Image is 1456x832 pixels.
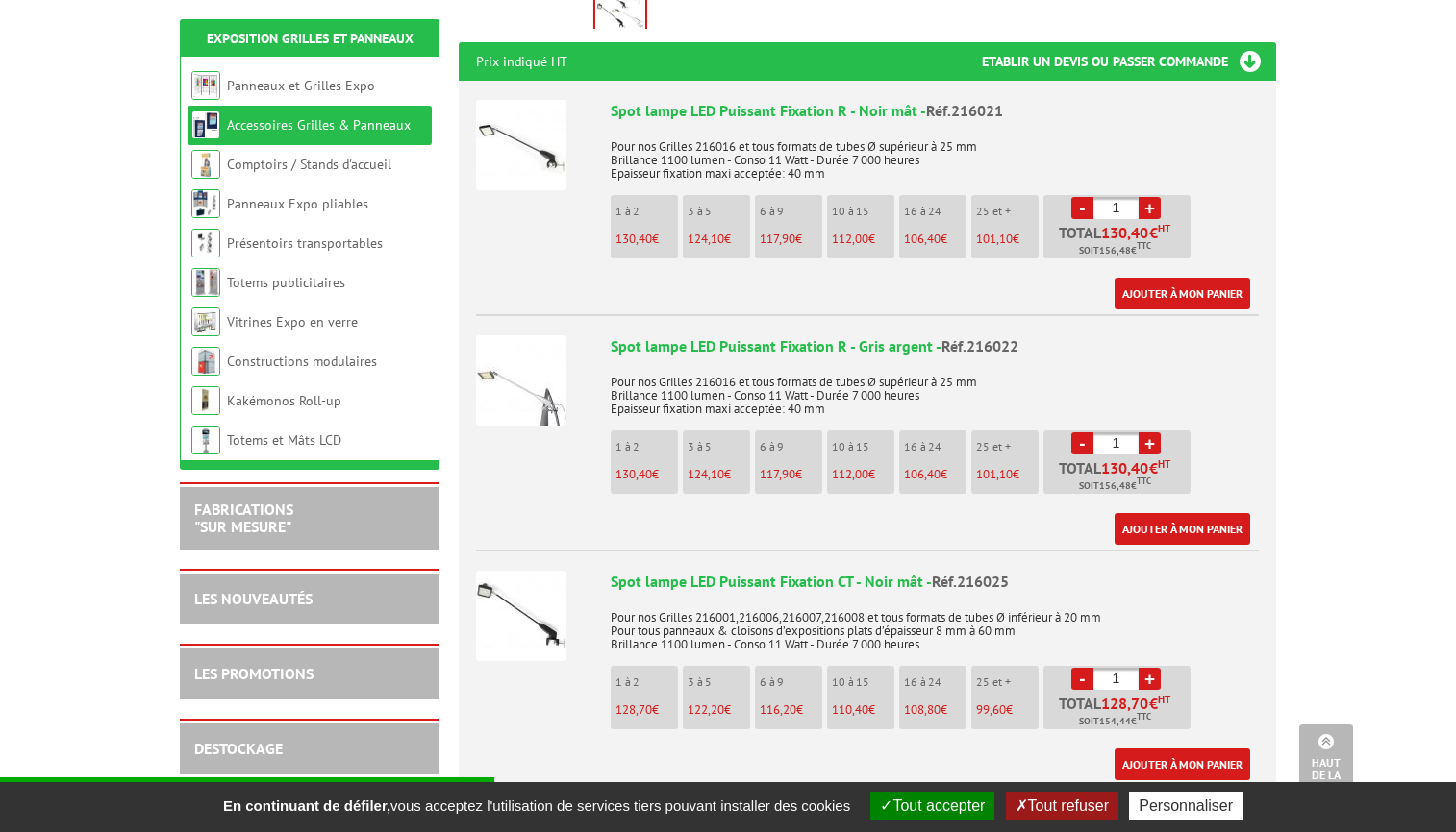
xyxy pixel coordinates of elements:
[904,440,966,453] p: 16 à 24
[832,701,868,718] span: 110,40
[191,426,220,454] img: Totems et Mâts LCD
[611,571,1259,593] div: Spot lampe LED Puissant Fixation CT - Noir mât -
[832,703,894,717] p: €
[1158,693,1170,706] sup: HT
[976,231,1013,247] span: 101,10
[194,664,314,683] a: LES PROMOTIONS
[194,739,283,758] a: DESTOCKAGE
[1048,460,1191,494] p: Total
[615,466,652,482] span: 130,40
[1115,748,1250,780] a: Ajouter à mon panier
[760,231,795,247] span: 117,90
[832,232,894,246] p: €
[1158,222,1170,235] sup: HT
[760,205,822,218] p: 6 à 9
[227,195,368,212] a: Panneaux Expo pliables
[227,431,341,449] a: Totems et Mâts LCD
[1101,460,1149,476] span: 130,40
[1129,792,1243,820] button: Personnaliser (fenêtre modale)
[1137,711,1151,722] sup: TTC
[1099,243,1131,258] span: 156,48
[870,792,994,820] button: Tout accepter
[832,205,894,218] p: 10 à 15
[688,232,750,246] p: €
[760,703,822,717] p: €
[476,42,567,81] p: Prix indiqué HT
[227,274,345,291] a: Totems publicitaires
[1079,243,1151,258] span: Soit €
[611,100,1259,122] div: Spot lampe LED Puissant Fixation R - Noir mât -
[476,571,566,661] img: Spot lampe LED Puissant Fixation CT - Noir mât
[213,797,860,814] span: vous acceptez l'utilisation de services tiers pouvant installer des cookies
[227,234,383,252] a: Présentoirs transportables
[832,468,894,481] p: €
[615,675,678,689] p: 1 à 2
[615,703,678,717] p: €
[688,701,724,718] span: 122,20
[976,466,1013,482] span: 101,10
[1071,668,1093,690] a: -
[227,392,341,409] a: Kakémonos Roll-up
[1299,724,1353,803] a: Haut de la page
[976,701,1006,718] span: 99,60
[1137,476,1151,486] sup: TTC
[832,675,894,689] p: 10 à 15
[1137,240,1151,251] sup: TTC
[976,440,1039,453] p: 25 et +
[615,205,678,218] p: 1 à 2
[688,675,750,689] p: 3 à 5
[1101,696,1149,711] span: 128,70
[191,189,220,218] img: Panneaux Expo pliables
[688,440,750,453] p: 3 à 5
[832,466,868,482] span: 112,00
[227,353,377,370] a: Constructions modulaires
[932,572,1009,591] span: Réf.216025
[1149,460,1158,476] span: €
[207,30,414,47] a: Exposition Grilles et Panneaux
[1099,478,1131,494] span: 156,48
[976,232,1039,246] p: €
[476,100,566,190] img: Spot lampe LED Puissant Fixation R - Noir mât
[1115,278,1250,309] a: Ajouter à mon panier
[1149,225,1158,240] span: €
[611,362,1259,416] p: Pour nos Grilles 216016 et tous formats de tubes Ø supérieur à 25 mm Brillance 1100 lumen - Conso...
[976,675,1039,689] p: 25 et +
[227,156,391,173] a: Comptoirs / Stands d'accueil
[760,701,796,718] span: 116,20
[904,232,966,246] p: €
[227,116,411,134] a: Accessoires Grilles & Panneaux
[976,468,1039,481] p: €
[832,231,868,247] span: 112,00
[688,703,750,717] p: €
[941,336,1018,355] span: Réf.216022
[476,335,566,426] img: Spot lampe LED Puissant Fixation R - Gris argent
[904,468,966,481] p: €
[611,335,1259,357] div: Spot lampe LED Puissant Fixation R - Gris argent -
[1149,696,1158,711] span: €
[191,110,220,139] img: Accessoires Grilles & Panneaux
[1071,197,1093,219] a: -
[611,598,1259,651] p: Pour nos Grilles 216001,216006,216007,216008 et tous formats de tubes Ø inférieur à 20 mm Pour to...
[1071,432,1093,454] a: -
[976,703,1039,717] p: €
[904,466,941,482] span: 106,40
[191,71,220,100] img: Panneaux et Grilles Expo
[1158,457,1170,471] sup: HT
[688,231,724,247] span: 124,10
[904,675,966,689] p: 16 à 24
[1048,225,1191,258] p: Total
[1139,197,1161,219] a: +
[976,205,1039,218] p: 25 et +
[191,150,220,179] img: Comptoirs / Stands d'accueil
[760,466,795,482] span: 117,90
[615,701,652,718] span: 128,70
[926,101,1003,120] span: Réf.216021
[615,232,678,246] p: €
[191,386,220,415] img: Kakémonos Roll-up
[760,675,822,689] p: 6 à 9
[1139,668,1161,690] a: +
[904,701,941,718] span: 108,80
[1099,714,1131,729] span: 154,44
[1079,714,1151,729] span: Soit €
[688,468,750,481] p: €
